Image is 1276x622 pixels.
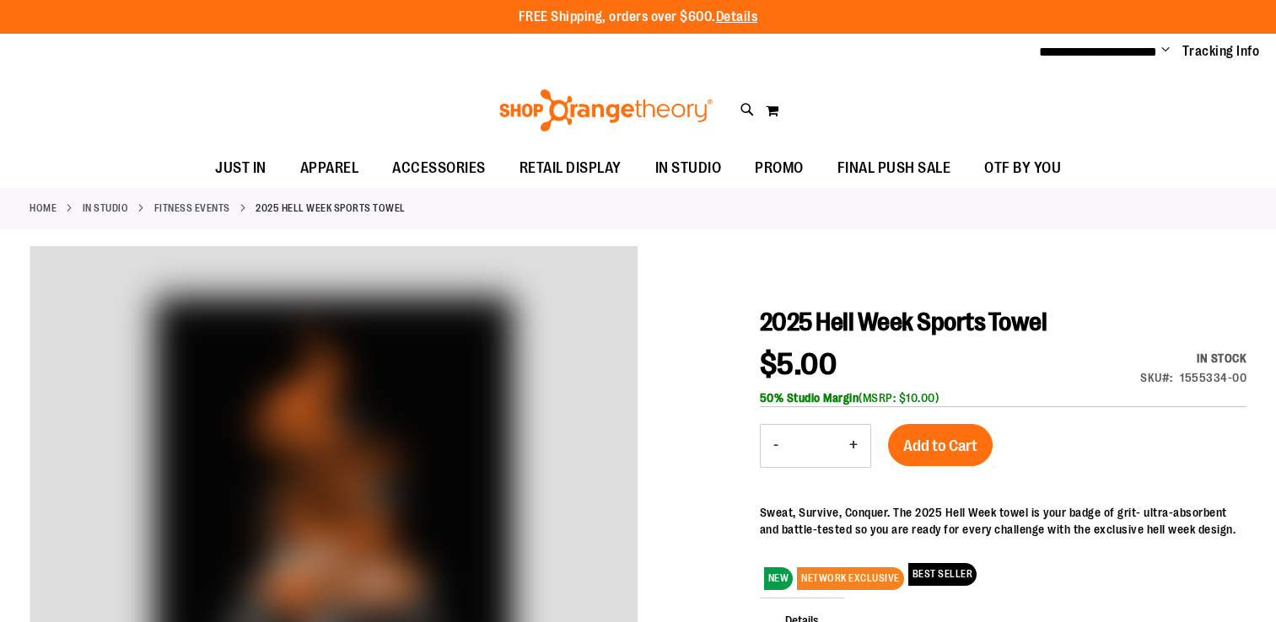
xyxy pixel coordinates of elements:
[83,201,129,216] a: IN STUDIO
[760,389,1246,406] div: (MSRP: $10.00)
[903,437,977,455] span: Add to Cart
[984,149,1061,187] span: OTF BY YOU
[1140,371,1173,384] strong: SKU
[761,425,791,467] button: Decrease product quantity
[764,567,794,590] span: NEW
[967,149,1078,188] a: OTF BY YOU
[760,504,1246,538] div: Sweat, Survive, Conquer. The 2025 Hell Week towel is your badge of grit- ultra-absorbent and batt...
[638,149,739,188] a: IN STUDIO
[1182,42,1260,61] a: Tracking Info
[198,149,283,188] a: JUST IN
[1197,351,1246,365] span: In stock
[738,149,821,188] a: PROMO
[503,149,638,188] a: RETAIL DISPLAY
[256,201,406,216] strong: 2025 Hell Week Sports Towel
[283,149,376,188] a: APPAREL
[375,149,503,187] a: ACCESSORIES
[797,567,904,590] span: NETWORK EXCLUSIVE
[908,563,977,586] span: BEST SELLER
[519,8,758,27] p: FREE Shipping, orders over $600.
[716,9,758,24] a: Details
[520,149,622,187] span: RETAIL DISPLAY
[215,149,267,187] span: JUST IN
[760,391,859,405] b: 50% Studio Margin
[791,426,837,466] input: Product quantity
[760,347,837,382] span: $5.00
[837,149,951,187] span: FINAL PUSH SALE
[300,149,359,187] span: APPAREL
[888,424,993,466] button: Add to Cart
[30,201,57,216] a: Home
[1140,350,1246,367] div: Availability
[655,149,722,187] span: IN STUDIO
[837,425,870,467] button: Increase product quantity
[1180,369,1246,386] div: 1555334-00
[755,149,804,187] span: PROMO
[497,89,715,131] img: Shop Orangetheory
[821,149,968,188] a: FINAL PUSH SALE
[392,149,486,187] span: ACCESSORIES
[760,308,1047,336] span: 2025 Hell Week Sports Towel
[154,201,230,216] a: Fitness Events
[1161,43,1170,60] button: Account menu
